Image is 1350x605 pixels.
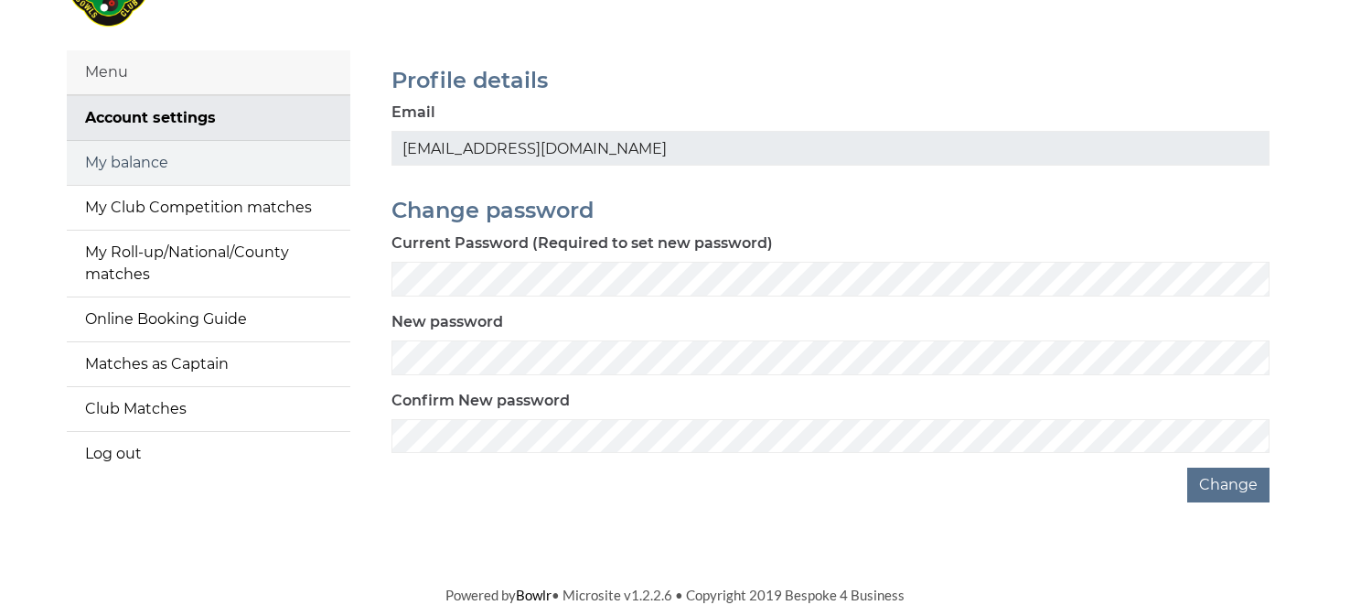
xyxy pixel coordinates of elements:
button: Change [1187,468,1270,502]
a: Account settings [67,96,350,140]
a: My balance [67,141,350,185]
a: Online Booking Guide [67,297,350,341]
label: Current Password (Required to set new password) [391,232,773,254]
label: Confirm New password [391,390,570,412]
a: Matches as Captain [67,342,350,386]
span: Powered by • Microsite v1.2.2.6 • Copyright 2019 Bespoke 4 Business [445,587,905,603]
div: Menu [67,50,350,95]
label: Email [391,102,435,124]
a: Club Matches [67,387,350,431]
a: Log out [67,432,350,476]
label: New password [391,311,503,333]
h2: Change password [391,199,1270,222]
a: My Roll-up/National/County matches [67,231,350,297]
a: My Club Competition matches [67,186,350,230]
a: Bowlr [516,587,552,603]
h2: Profile details [391,69,1270,92]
